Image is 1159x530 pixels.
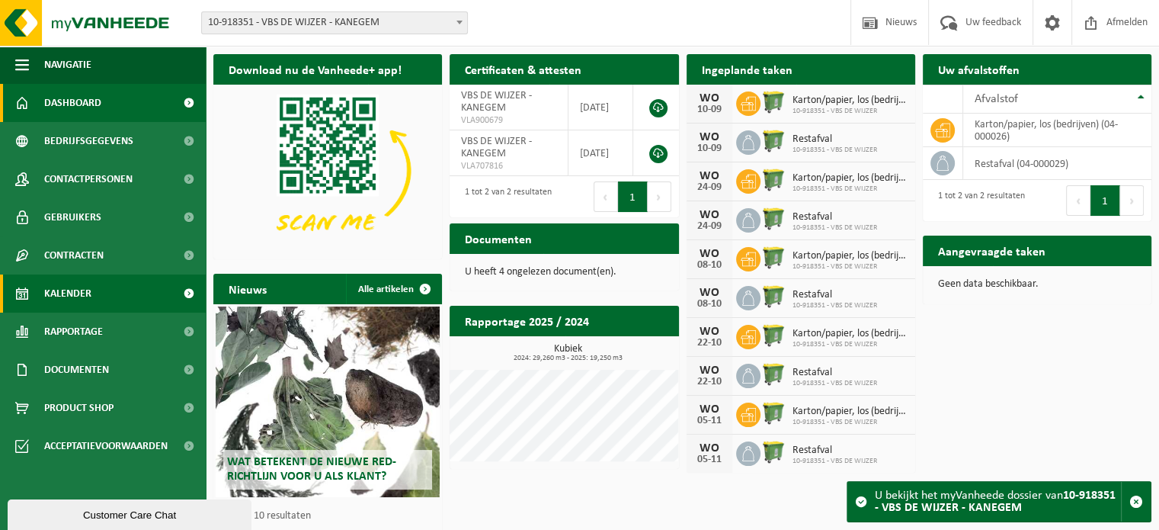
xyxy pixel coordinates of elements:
[216,307,440,497] a: Wat betekent de nieuwe RED-richtlijn voor u als klant?
[694,260,725,271] div: 08-10
[594,181,618,212] button: Previous
[792,250,908,262] span: Karton/papier, los (bedrijven)
[694,248,725,260] div: WO
[792,262,908,271] span: 10-918351 - VBS DE WIJZER
[694,326,725,338] div: WO
[694,92,725,104] div: WO
[648,181,671,212] button: Next
[201,11,468,34] span: 10-918351 - VBS DE WIJZER - KANEGEM
[44,84,101,122] span: Dashboard
[792,328,908,340] span: Karton/papier, los (bedrijven)
[44,160,133,198] span: Contactpersonen
[760,206,786,232] img: WB-0770-HPE-GN-50
[792,340,908,349] span: 10-918351 - VBS DE WIJZER
[792,367,877,379] span: Restafval
[1120,185,1144,216] button: Next
[760,128,786,154] img: WB-0770-HPE-GN-50
[792,146,877,155] span: 10-918351 - VBS DE WIJZER
[44,198,101,236] span: Gebruikers
[975,93,1018,105] span: Afvalstof
[792,418,908,427] span: 10-918351 - VBS DE WIJZER
[694,143,725,154] div: 10-09
[963,114,1151,147] td: karton/papier, los (bedrijven) (04-000026)
[694,416,725,426] div: 05-11
[229,511,434,522] p: 1 van 10 resultaten
[792,457,877,466] span: 10-918351 - VBS DE WIJZER
[760,167,786,193] img: WB-0770-HPE-GN-50
[568,85,634,130] td: [DATE]
[227,456,396,483] span: Wat betekent de nieuwe RED-richtlijn voor u als klant?
[694,221,725,232] div: 24-09
[618,181,648,212] button: 1
[694,209,725,221] div: WO
[760,89,786,115] img: WB-0770-HPE-GN-50
[792,172,908,185] span: Karton/papier, los (bedrijven)
[44,236,104,275] span: Contracten
[44,427,168,465] span: Acceptatievoorwaarden
[694,131,725,143] div: WO
[694,442,725,455] div: WO
[694,182,725,193] div: 24-09
[450,54,597,84] h2: Certificaten & attesten
[875,490,1116,514] strong: 10-918351 - VBS DE WIJZER - KANEGEM
[930,184,1025,217] div: 1 tot 2 van 2 resultaten
[792,211,877,223] span: Restafval
[450,223,547,253] h2: Documenten
[694,455,725,465] div: 05-11
[461,160,555,172] span: VLA707816
[875,482,1121,522] div: U bekijkt het myVanheede dossier van
[792,185,908,194] span: 10-918351 - VBS DE WIJZER
[44,46,91,84] span: Navigatie
[565,336,677,366] a: Bekijk rapportage
[457,355,678,362] span: 2024: 29,260 m3 - 2025: 19,250 m3
[1066,185,1090,216] button: Previous
[213,85,442,256] img: Download de VHEPlus App
[760,245,786,271] img: WB-0770-HPE-GN-50
[457,180,552,214] div: 1 tot 2 van 2 resultaten
[792,445,877,457] span: Restafval
[760,361,786,387] img: WB-0770-HPE-GN-50
[792,301,877,310] span: 10-918351 - VBS DE WIJZER
[687,54,808,84] h2: Ingeplande taken
[923,236,1061,265] h2: Aangevraagde taken
[792,379,877,388] span: 10-918351 - VBS DE WIJZER
[457,344,678,362] h3: Kubiek
[792,107,908,116] span: 10-918351 - VBS DE WIJZER
[694,403,725,416] div: WO
[8,496,255,530] iframe: chat widget
[792,133,877,146] span: Restafval
[450,306,604,336] h2: Rapportage 2025 / 2024
[963,147,1151,180] td: restafval (04-000029)
[923,54,1035,84] h2: Uw afvalstoffen
[568,130,634,176] td: [DATE]
[44,275,91,313] span: Kalender
[465,267,663,278] p: U heeft 4 ongelezen document(en).
[792,95,908,107] span: Karton/papier, los (bedrijven)
[760,439,786,465] img: WB-0770-HPE-GN-50
[1090,185,1120,216] button: 1
[213,274,282,304] h2: Nieuws
[760,400,786,426] img: WB-0770-HPE-GN-50
[694,365,725,377] div: WO
[461,114,555,127] span: VLA900679
[938,279,1136,290] p: Geen data beschikbaar.
[694,338,725,349] div: 22-10
[202,12,467,34] span: 10-918351 - VBS DE WIJZER - KANEGEM
[461,136,532,159] span: VBS DE WIJZER - KANEGEM
[792,289,877,301] span: Restafval
[694,287,725,299] div: WO
[792,223,877,233] span: 10-918351 - VBS DE WIJZER
[44,122,133,160] span: Bedrijfsgegevens
[792,406,908,418] span: Karton/papier, los (bedrijven)
[44,389,114,427] span: Product Shop
[760,323,786,349] img: WB-0770-HPE-GN-50
[44,351,109,389] span: Documenten
[694,170,725,182] div: WO
[44,313,103,351] span: Rapportage
[694,104,725,115] div: 10-09
[694,377,725,387] div: 22-10
[213,54,417,84] h2: Download nu de Vanheede+ app!
[760,284,786,310] img: WB-0770-HPE-GN-50
[461,90,532,114] span: VBS DE WIJZER - KANEGEM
